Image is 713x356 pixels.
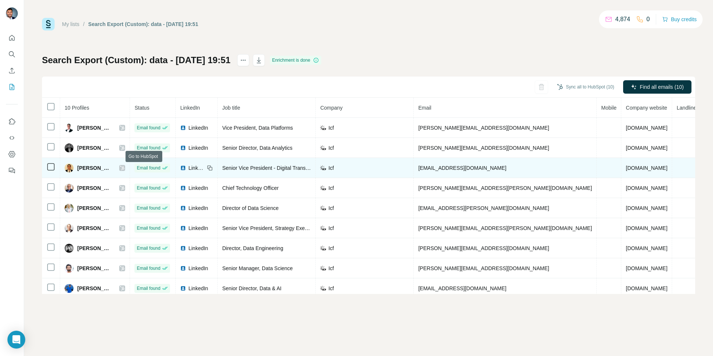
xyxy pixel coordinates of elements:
img: company-logo [320,226,326,230]
span: Icf [328,144,334,152]
img: Avatar [65,224,74,233]
div: Open Intercom Messenger [7,331,25,349]
img: LinkedIn logo [180,265,186,271]
span: [DOMAIN_NAME] [626,265,667,271]
button: Find all emails (10) [623,80,691,94]
span: [DOMAIN_NAME] [626,205,667,211]
button: Feedback [6,164,18,177]
span: Email found [137,185,160,191]
span: LinkedIn [180,105,200,111]
img: company-logo [320,185,326,190]
button: Quick start [6,31,18,45]
span: Senior Vice President - Digital Transformation, Analytics and Emerging Technologies [222,165,416,171]
span: Icf [328,285,334,292]
span: Company [320,105,342,111]
p: 0 [647,15,650,24]
span: Icf [328,265,334,272]
span: [PERSON_NAME] [77,285,112,292]
span: [PERSON_NAME] [77,245,112,252]
img: Avatar [65,164,74,172]
span: LinkedIn [188,184,208,192]
span: Email found [137,165,160,171]
button: Use Surfe API [6,131,18,145]
span: Landline [677,105,696,111]
span: Director of Data Science [222,205,279,211]
span: [PERSON_NAME] [77,144,112,152]
span: Email [418,105,431,111]
span: Icf [328,124,334,132]
span: [PERSON_NAME][EMAIL_ADDRESS][PERSON_NAME][DOMAIN_NAME] [418,185,592,191]
span: [DOMAIN_NAME] [626,125,667,131]
span: LinkedIn [188,265,208,272]
span: LinkedIn [188,144,208,152]
span: [PERSON_NAME][EMAIL_ADDRESS][DOMAIN_NAME] [418,265,549,271]
img: LinkedIn logo [180,125,186,131]
span: [DOMAIN_NAME] [626,245,667,251]
span: Status [134,105,149,111]
span: Senior Director, Data Analytics [222,145,292,151]
span: 10 Profiles [65,105,89,111]
span: Job title [222,105,240,111]
button: Dashboard [6,148,18,161]
span: Chief Technology Officer [222,185,279,191]
span: [PERSON_NAME] [77,265,112,272]
span: [PERSON_NAME][EMAIL_ADDRESS][PERSON_NAME][DOMAIN_NAME] [418,225,592,231]
img: company-logo [320,205,326,210]
span: [DOMAIN_NAME] [626,225,667,231]
span: Icf [328,204,334,212]
span: LinkedIn [188,285,208,292]
img: Avatar [6,7,18,19]
img: LinkedIn logo [180,225,186,231]
span: [DOMAIN_NAME] [626,285,667,291]
span: [PERSON_NAME] [77,184,112,192]
span: Email found [137,205,160,211]
span: Icf [328,184,334,192]
span: Director, Data Engineering [222,245,283,251]
li: / [83,20,85,28]
span: [DOMAIN_NAME] [626,185,667,191]
span: LinkedIn [188,245,208,252]
span: Vice President, Data Platforms [222,125,293,131]
span: [DOMAIN_NAME] [626,165,667,171]
img: company-logo [320,266,326,271]
button: Search [6,48,18,61]
div: Search Export (Custom): data - [DATE] 19:51 [88,20,198,28]
span: Senior Manager, Data Science [222,265,293,271]
span: Mobile [601,105,616,111]
span: Find all emails (10) [640,83,684,91]
span: LinkedIn [188,164,205,172]
span: [PERSON_NAME] [77,224,112,232]
span: [EMAIL_ADDRESS][DOMAIN_NAME] [418,165,506,171]
button: Sync all to HubSpot (10) [552,81,619,93]
img: Avatar [65,184,74,192]
span: [PERSON_NAME][EMAIL_ADDRESS][DOMAIN_NAME] [418,125,549,131]
span: Email found [137,225,160,232]
div: Enrichment is done [270,56,322,65]
span: [PERSON_NAME] [77,124,112,132]
span: Senior Vice President, Strategy Execution and Organizational Innovation [222,225,389,231]
button: Buy credits [662,14,697,25]
button: Use Surfe on LinkedIn [6,115,18,128]
img: Avatar [65,264,74,273]
img: LinkedIn logo [180,165,186,171]
span: [PERSON_NAME][EMAIL_ADDRESS][DOMAIN_NAME] [418,245,549,251]
img: LinkedIn logo [180,245,186,251]
h1: Search Export (Custom): data - [DATE] 19:51 [42,54,231,66]
span: Icf [328,164,334,172]
span: Senior Director, Data & AI [222,285,281,291]
span: Email found [137,145,160,151]
span: LinkedIn [188,124,208,132]
img: company-logo [320,165,326,170]
span: LinkedIn [188,224,208,232]
p: 4,874 [615,15,630,24]
img: Avatar [65,204,74,213]
span: Company website [626,105,667,111]
span: Email found [137,285,160,292]
span: [PERSON_NAME] [77,204,112,212]
img: company-logo [320,125,326,130]
span: [EMAIL_ADDRESS][PERSON_NAME][DOMAIN_NAME] [418,205,549,211]
span: Email found [137,245,160,252]
img: LinkedIn logo [180,205,186,211]
a: My lists [62,21,79,27]
img: LinkedIn logo [180,185,186,191]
